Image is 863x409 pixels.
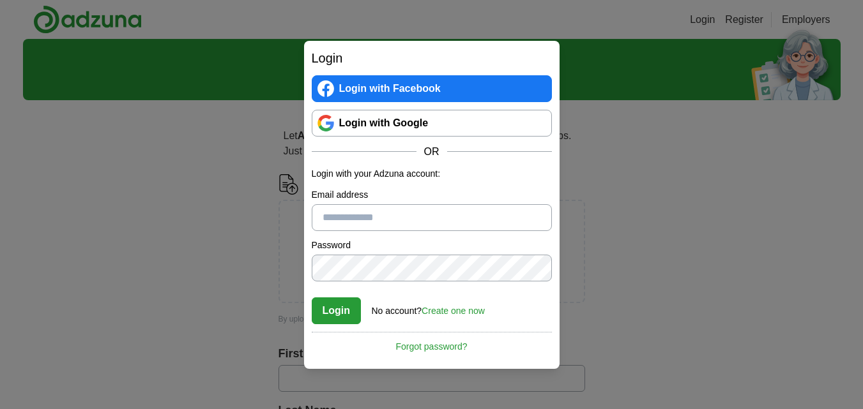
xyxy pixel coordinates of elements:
[312,167,552,181] p: Login with your Adzuna account:
[312,297,362,324] button: Login
[372,297,485,318] div: No account?
[312,48,552,68] h2: Login
[312,188,552,202] label: Email address
[312,75,552,102] a: Login with Facebook
[416,144,447,160] span: OR
[312,110,552,137] a: Login with Google
[312,239,552,252] label: Password
[422,306,485,316] a: Create one now
[312,332,552,353] a: Forgot password?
